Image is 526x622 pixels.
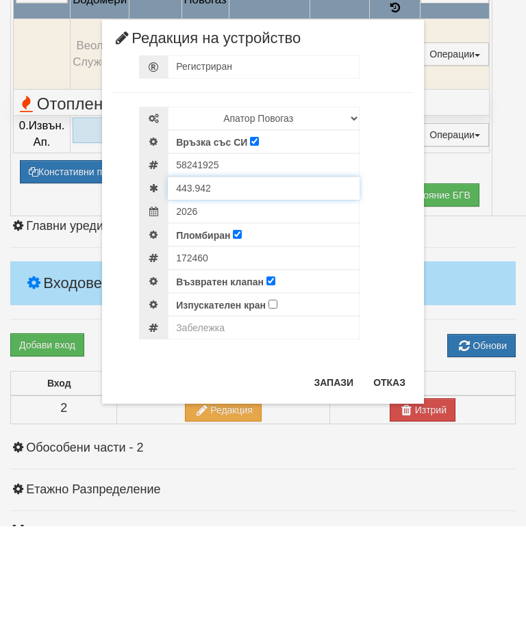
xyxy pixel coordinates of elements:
[176,231,247,245] label: Връзка със СИ
[176,157,232,168] span: Регистриран
[176,371,264,385] label: Възвратен клапан
[365,467,414,489] button: Отказ
[176,394,266,408] label: Изпускателен кран
[266,372,275,381] input: Възвратен клапан
[168,272,360,296] input: Текущо показание
[268,396,277,404] input: Изпускателен кран
[168,296,360,319] input: Метрологична годност
[176,324,230,338] label: Пломбиран
[168,203,360,226] select: Марка и Модел
[233,326,242,335] input: Пломбиран
[168,249,360,272] input: Сериен номер
[112,126,301,151] span: Редакция на устройство
[168,342,360,365] input: Номер на Холендрова гайка
[168,412,360,435] input: Забележка
[305,467,362,489] button: Запази
[250,233,259,242] input: Връзка със СИ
